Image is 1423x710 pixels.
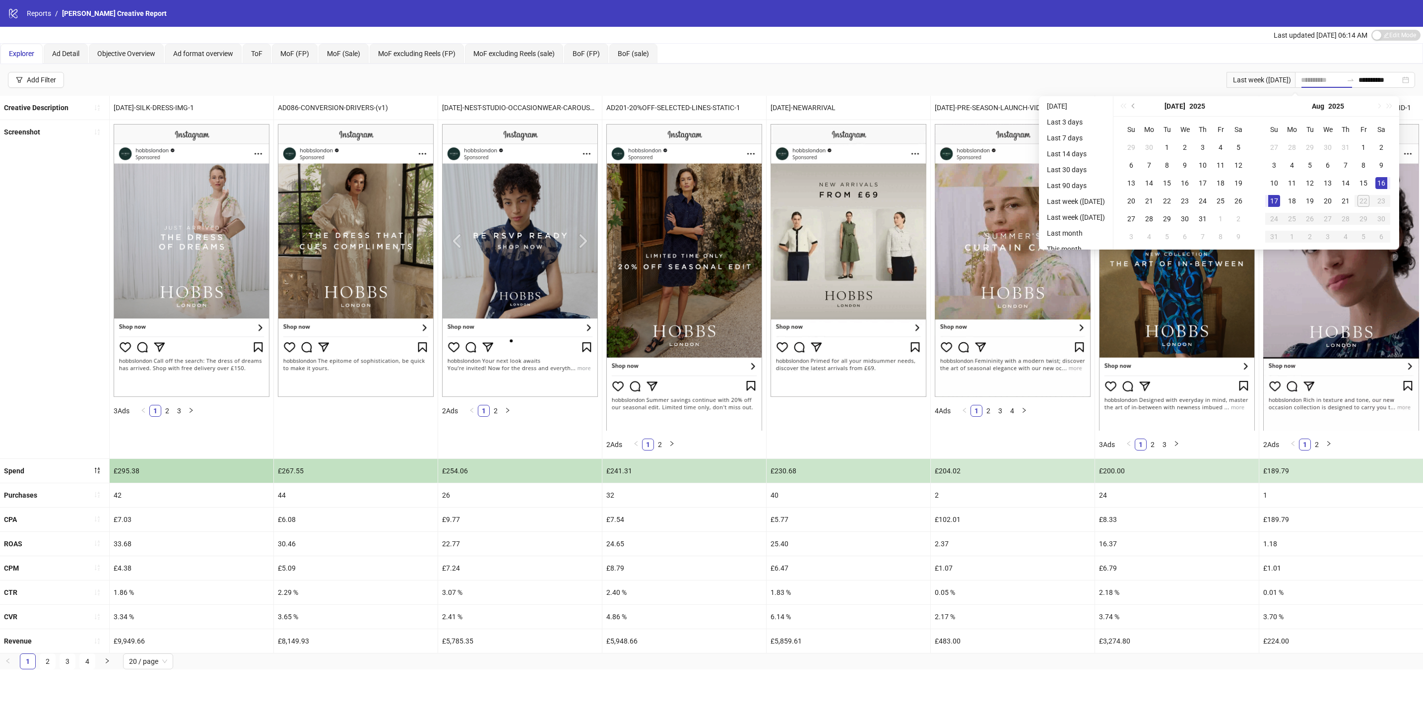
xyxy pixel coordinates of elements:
[1265,174,1283,192] td: 2025-08-10
[1043,100,1109,112] li: [DATE]
[94,589,101,596] span: sort-ascending
[9,50,34,58] span: Explorer
[25,8,53,19] a: Reports
[1301,192,1319,210] td: 2025-08-19
[1194,174,1212,192] td: 2025-07-17
[162,405,173,416] a: 2
[1212,210,1229,228] td: 2025-08-01
[1143,195,1155,207] div: 21
[99,653,115,669] li: Next Page
[327,50,360,58] span: MoF (Sale)
[1232,159,1244,171] div: 12
[1125,141,1137,153] div: 29
[27,76,56,84] div: Add Filter
[1286,141,1298,153] div: 28
[1304,177,1316,189] div: 12
[1322,213,1334,225] div: 27
[1268,213,1280,225] div: 24
[1301,210,1319,228] td: 2025-08-26
[1147,439,1158,450] a: 2
[16,76,23,83] span: filter
[1229,228,1247,246] td: 2025-08-09
[1215,141,1227,153] div: 4
[1006,405,1018,417] li: 4
[1143,159,1155,171] div: 7
[1358,195,1369,207] div: 22
[251,50,262,58] span: ToF
[1312,96,1324,116] button: Choose a month
[20,653,36,669] li: 1
[1212,121,1229,138] th: Fr
[1283,121,1301,138] th: Mo
[1304,195,1316,207] div: 19
[1319,174,1337,192] td: 2025-08-13
[1355,192,1372,210] td: 2025-08-22
[1043,132,1109,144] li: Last 7 days
[1283,192,1301,210] td: 2025-08-18
[94,516,101,522] span: sort-ascending
[1375,195,1387,207] div: 23
[1189,96,1205,116] button: Choose a year
[1337,192,1355,210] td: 2025-08-21
[1322,141,1334,153] div: 30
[1229,138,1247,156] td: 2025-07-05
[1337,228,1355,246] td: 2025-09-04
[1319,121,1337,138] th: We
[1161,141,1173,153] div: 1
[1319,228,1337,246] td: 2025-09-03
[1161,213,1173,225] div: 29
[1135,439,1147,451] li: 1
[1372,121,1390,138] th: Sa
[995,405,1006,416] a: 3
[1340,177,1352,189] div: 14
[1340,141,1352,153] div: 31
[99,653,115,669] button: right
[1355,228,1372,246] td: 2025-09-05
[1283,210,1301,228] td: 2025-08-25
[5,658,11,664] span: left
[935,124,1091,397] img: Screenshot 120229694951110624
[149,405,161,417] li: 1
[173,405,185,417] li: 3
[1355,174,1372,192] td: 2025-08-15
[1265,121,1283,138] th: Su
[1197,213,1209,225] div: 31
[1158,192,1176,210] td: 2025-07-22
[1265,210,1283,228] td: 2025-08-24
[1311,439,1322,450] a: 2
[1337,121,1355,138] th: Th
[1176,210,1194,228] td: 2025-07-30
[1159,439,1170,450] a: 3
[654,439,666,451] li: 2
[606,124,762,430] img: Screenshot 120232226124130624
[40,653,56,669] li: 2
[129,654,167,669] span: 20 / page
[1215,195,1227,207] div: 25
[1176,138,1194,156] td: 2025-07-02
[1126,441,1132,447] span: left
[1265,156,1283,174] td: 2025-08-03
[1304,141,1316,153] div: 29
[1229,192,1247,210] td: 2025-07-26
[1358,177,1369,189] div: 15
[1355,156,1372,174] td: 2025-08-08
[1322,159,1334,171] div: 6
[1043,211,1109,223] li: Last week ([DATE])
[1372,228,1390,246] td: 2025-09-06
[633,441,639,447] span: left
[1337,210,1355,228] td: 2025-08-28
[1043,116,1109,128] li: Last 3 days
[1268,177,1280,189] div: 10
[666,439,678,451] li: Next Page
[1337,174,1355,192] td: 2025-08-14
[1283,156,1301,174] td: 2025-08-04
[1229,121,1247,138] th: Sa
[771,124,926,397] img: Screenshot 120230501957610624
[1301,156,1319,174] td: 2025-08-05
[1304,159,1316,171] div: 5
[1265,138,1283,156] td: 2025-07-27
[1125,231,1137,243] div: 3
[1140,138,1158,156] td: 2025-06-30
[1358,159,1369,171] div: 8
[602,96,766,120] div: AD201-20%OFF-SELECTED-LINES-STATIC-1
